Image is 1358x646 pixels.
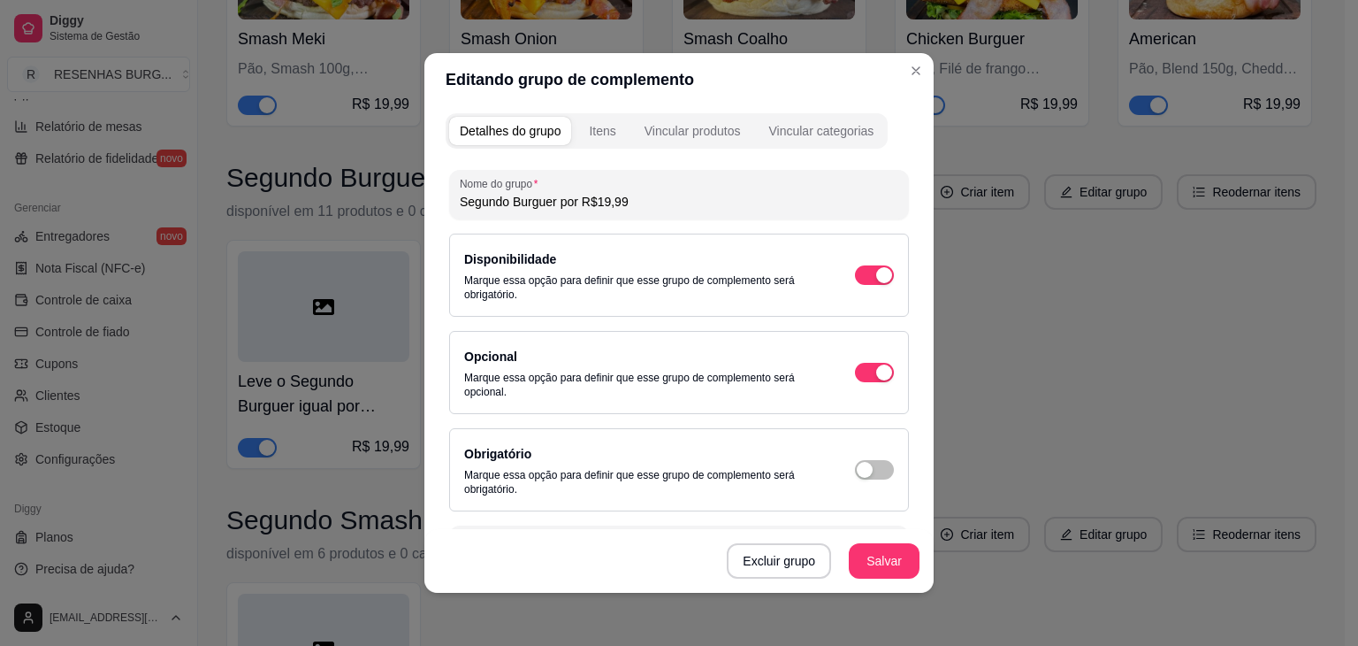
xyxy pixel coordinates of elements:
[460,193,898,211] input: Nome do grupo
[645,122,741,140] div: Vincular produtos
[768,122,874,140] div: Vincular categorias
[464,273,820,302] p: Marque essa opção para definir que esse grupo de complemento será obrigatório.
[464,371,820,399] p: Marque essa opção para definir que esse grupo de complemento será opcional.
[446,113,912,149] div: complement-group
[902,57,930,85] button: Close
[727,543,831,579] button: Excluir grupo
[849,543,919,579] button: Salvar
[464,447,531,461] label: Obrigatório
[424,53,934,106] header: Editando grupo de complemento
[589,122,615,140] div: Itens
[460,176,544,191] label: Nome do grupo
[464,468,820,496] p: Marque essa opção para definir que esse grupo de complemento será obrigatório.
[464,252,556,266] label: Disponibilidade
[464,350,517,364] label: Opcional
[446,113,888,149] div: complement-group
[460,122,561,140] div: Detalhes do grupo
